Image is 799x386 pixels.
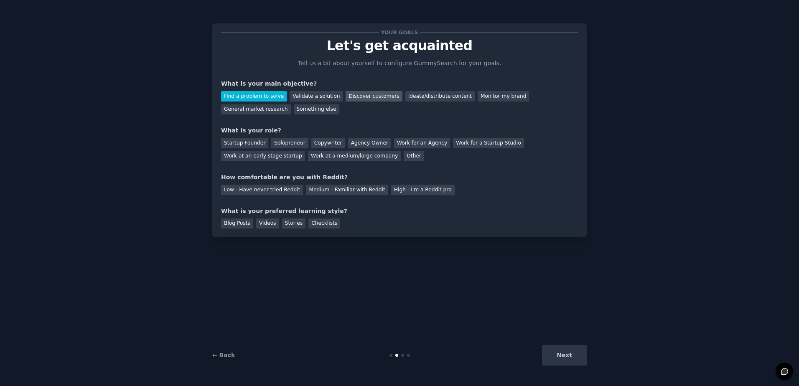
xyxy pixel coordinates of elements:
[212,352,235,358] a: ← Back
[308,151,401,162] div: Work at a medium/large company
[294,104,339,115] div: Something else
[348,138,391,148] div: Agency Owner
[306,185,388,195] div: Medium - Familiar with Reddit
[478,91,529,102] div: Monitor my brand
[405,91,475,102] div: Ideate/distribute content
[379,28,420,37] span: Your goals
[311,138,345,148] div: Copywriter
[221,218,253,229] div: Blog Posts
[221,185,303,195] div: Low - Have never tried Reddit
[346,91,402,102] div: Discover customers
[391,185,455,195] div: High - I'm a Reddit pro
[453,138,524,148] div: Work for a Startup Studio
[394,138,450,148] div: Work for an Agency
[282,218,305,229] div: Stories
[256,218,279,229] div: Videos
[294,59,505,68] p: Tell us a bit about yourself to configure GummySearch for your goals.
[221,151,305,162] div: Work at an early stage startup
[271,138,308,148] div: Solopreneur
[221,173,578,182] div: How comfortable are you with Reddit?
[221,104,291,115] div: General market research
[308,218,340,229] div: Checklists
[221,207,578,216] div: What is your preferred learning style?
[221,79,578,88] div: What is your main objective?
[221,38,578,53] p: Let's get acquainted
[221,126,578,135] div: What is your role?
[404,151,424,162] div: Other
[290,91,343,102] div: Validate a solution
[221,91,287,102] div: Find a problem to solve
[221,138,268,148] div: Startup Founder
